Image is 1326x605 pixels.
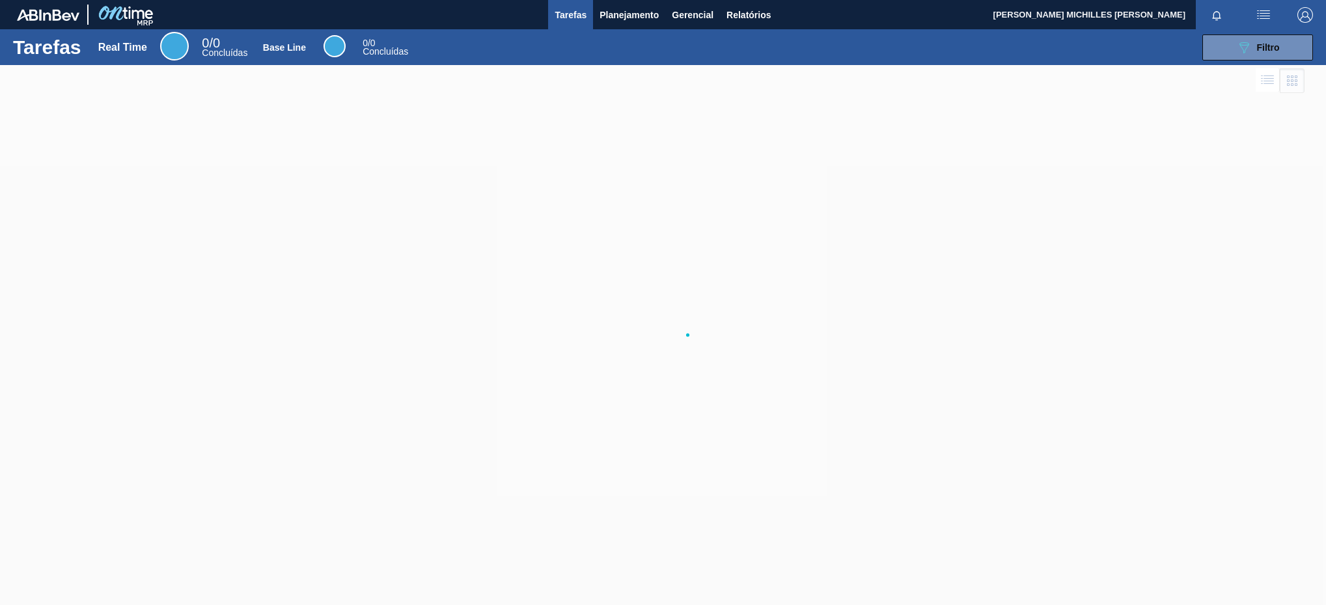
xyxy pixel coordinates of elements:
[98,42,147,53] div: Real Time
[1202,34,1313,60] button: Filtro
[324,35,346,57] div: Base Line
[672,7,713,23] span: Gerencial
[263,42,306,53] div: Base Line
[1297,7,1313,23] img: Logout
[13,40,81,55] h1: Tarefas
[363,46,408,57] span: Concluídas
[160,32,189,60] div: Real Time
[1256,7,1271,23] img: userActions
[202,47,247,58] span: Concluídas
[202,36,209,50] span: 0
[1257,42,1280,53] span: Filtro
[363,39,408,56] div: Base Line
[600,7,659,23] span: Planejamento
[363,38,375,48] span: / 0
[202,36,220,50] span: / 0
[202,38,247,57] div: Real Time
[555,7,587,23] span: Tarefas
[726,7,771,23] span: Relatórios
[1196,6,1237,24] button: Notificações
[363,38,368,48] span: 0
[17,9,79,21] img: TNhmsLtSVTkK8tSr43FrP2fwEKptu5GPRR3wAAAABJRU5ErkJggg==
